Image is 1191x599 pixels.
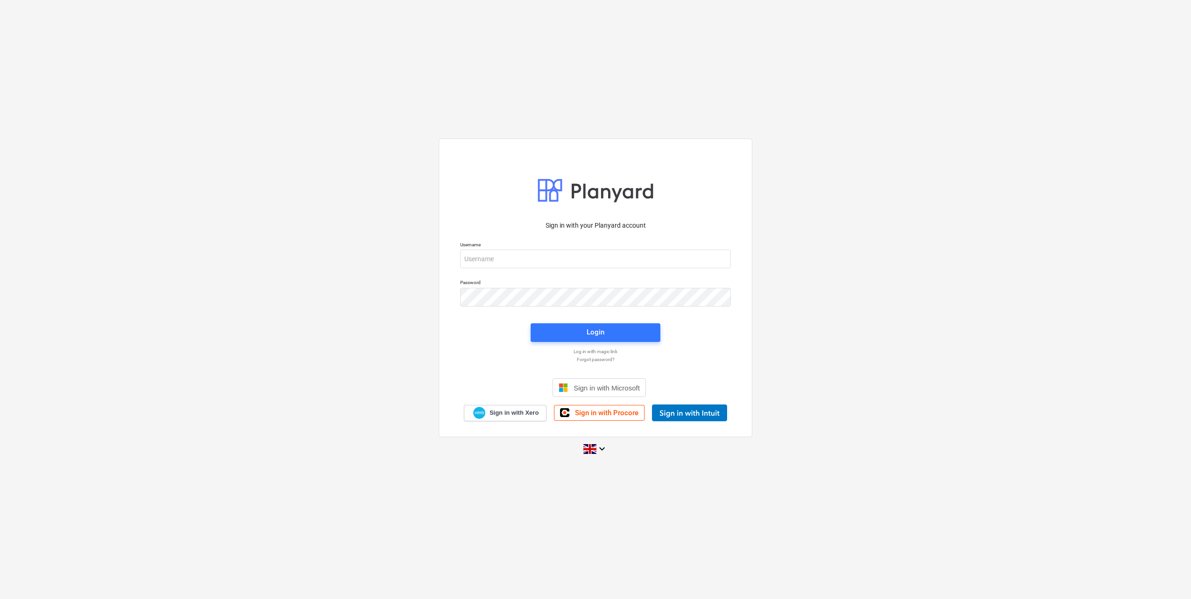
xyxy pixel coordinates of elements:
a: Forgot password? [455,356,736,362]
a: Sign in with Procore [554,405,645,421]
i: keyboard_arrow_down [596,443,608,454]
span: Sign in with Xero [490,409,539,417]
img: Microsoft logo [559,383,568,392]
img: Xero logo [473,407,485,419]
a: Log in with magic link [455,348,736,355]
p: Username [460,242,731,250]
input: Username [460,250,731,268]
p: Sign in with your Planyard account [460,221,731,230]
div: Login [587,326,604,338]
span: Sign in with Procore [575,409,638,417]
p: Password [460,279,731,287]
a: Sign in with Xero [464,405,547,421]
button: Login [531,323,660,342]
span: Sign in with Microsoft [574,384,640,392]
